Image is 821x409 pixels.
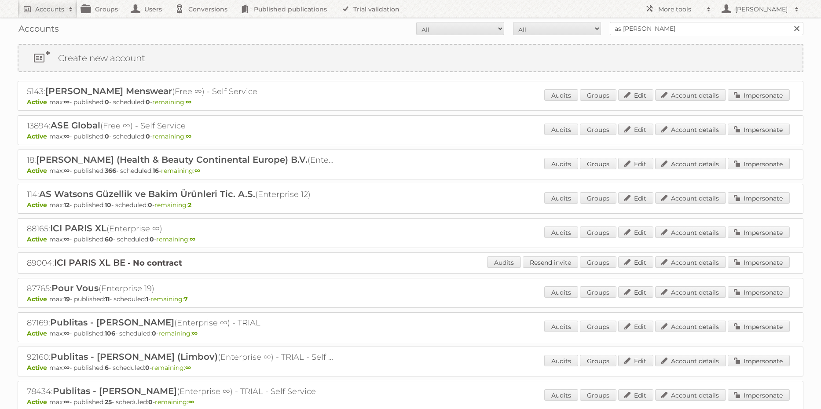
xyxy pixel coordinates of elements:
[728,389,790,401] a: Impersonate
[27,283,335,294] h2: 87765: (Enterprise 19)
[64,295,70,303] strong: 19
[64,364,70,372] strong: ∞
[27,295,49,303] span: Active
[152,364,191,372] span: remaining:
[51,351,218,362] span: Publitas - [PERSON_NAME] (Limbov)
[728,286,790,298] a: Impersonate
[150,235,154,243] strong: 0
[728,321,790,332] a: Impersonate
[146,295,148,303] strong: 1
[146,98,150,106] strong: 0
[728,226,790,238] a: Impersonate
[27,189,335,200] h2: 114: (Enterprise 12)
[27,317,335,329] h2: 87169: (Enterprise ∞) - TRIAL
[185,364,191,372] strong: ∞
[728,192,790,204] a: Impersonate
[27,223,335,234] h2: 88165: (Enterprise ∞)
[580,389,616,401] a: Groups
[27,154,335,166] h2: 18: (Enterprise ∞)
[153,167,159,175] strong: 16
[51,120,100,131] span: ASE Global
[733,5,790,14] h2: [PERSON_NAME]
[618,389,653,401] a: Edit
[184,295,188,303] strong: 7
[544,286,578,298] a: Audits
[544,89,578,101] a: Audits
[27,295,794,303] p: max: - published: - scheduled: -
[544,192,578,204] a: Audits
[186,98,191,106] strong: ∞
[194,167,200,175] strong: ∞
[655,389,726,401] a: Account details
[188,201,191,209] strong: 2
[618,286,653,298] a: Edit
[50,223,106,234] span: ICI PARIS XL
[544,355,578,366] a: Audits
[154,201,191,209] span: remaining:
[27,132,49,140] span: Active
[145,364,150,372] strong: 0
[728,124,790,135] a: Impersonate
[544,321,578,332] a: Audits
[27,329,49,337] span: Active
[27,329,794,337] p: max: - published: - scheduled: -
[105,329,115,337] strong: 106
[51,283,99,293] span: Pour Vous
[27,351,335,363] h2: 92160: (Enterprise ∞) - TRIAL - Self Service
[64,398,70,406] strong: ∞
[655,256,726,268] a: Account details
[618,256,653,268] a: Edit
[158,329,198,337] span: remaining:
[580,192,616,204] a: Groups
[618,226,653,238] a: Edit
[105,295,110,303] strong: 11
[580,124,616,135] a: Groups
[655,124,726,135] a: Account details
[64,201,70,209] strong: 12
[655,286,726,298] a: Account details
[155,398,194,406] span: remaining:
[544,226,578,238] a: Audits
[27,86,335,97] h2: 5143: (Free ∞) - Self Service
[54,257,125,268] span: ICI PARIS XL BE
[580,89,616,101] a: Groups
[580,286,616,298] a: Groups
[35,5,64,14] h2: Accounts
[544,158,578,169] a: Audits
[188,398,194,406] strong: ∞
[728,158,790,169] a: Impersonate
[580,355,616,366] a: Groups
[27,201,794,209] p: max: - published: - scheduled: -
[186,132,191,140] strong: ∞
[655,192,726,204] a: Account details
[64,329,70,337] strong: ∞
[27,386,335,397] h2: 78434: (Enterprise ∞) - TRIAL - Self Service
[544,124,578,135] a: Audits
[618,158,653,169] a: Edit
[655,89,726,101] a: Account details
[27,201,49,209] span: Active
[192,329,198,337] strong: ∞
[655,321,726,332] a: Account details
[105,398,112,406] strong: 25
[152,98,191,106] span: remaining:
[105,132,109,140] strong: 0
[487,256,521,268] a: Audits
[580,321,616,332] a: Groups
[523,256,578,268] a: Resend invite
[64,235,70,243] strong: ∞
[618,89,653,101] a: Edit
[150,295,188,303] span: remaining:
[105,364,109,372] strong: 6
[105,235,113,243] strong: 60
[146,132,150,140] strong: 0
[39,189,255,199] span: AS Watsons Güzellik ve Bakim Ürünleri Tic. A.S.
[618,192,653,204] a: Edit
[655,226,726,238] a: Account details
[36,154,308,165] span: [PERSON_NAME] (Health & Beauty Continental Europe) B.V.
[45,86,172,96] span: [PERSON_NAME] Menswear
[618,355,653,366] a: Edit
[105,98,109,106] strong: 0
[128,258,182,268] strong: - No contract
[27,398,794,406] p: max: - published: - scheduled: -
